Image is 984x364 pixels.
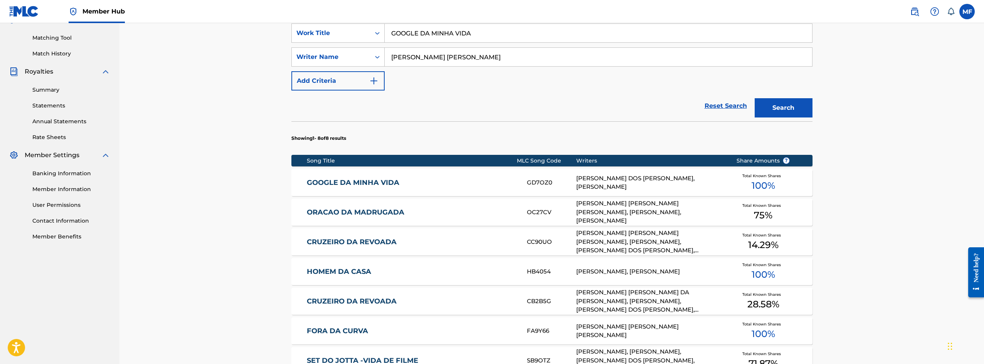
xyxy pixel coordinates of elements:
span: Total Known Shares [742,203,784,208]
img: help [930,7,939,16]
div: Help [927,4,942,19]
a: Matching Tool [32,34,110,42]
div: Writer Name [296,52,366,62]
div: MLC Song Code [517,157,576,165]
img: Member Settings [9,151,19,160]
a: Reset Search [701,97,751,114]
span: ? [783,158,789,164]
a: CRUZEIRO DA REVOADA [307,297,516,306]
form: Search Form [291,23,812,121]
div: [PERSON_NAME] [PERSON_NAME] [PERSON_NAME] [576,322,725,340]
span: Total Known Shares [742,232,784,238]
a: Summary [32,86,110,94]
span: Total Known Shares [742,321,784,327]
span: Total Known Shares [742,351,784,357]
img: Royalties [9,67,19,76]
a: GOOGLE DA MINHA VIDA [307,178,516,187]
iframe: Chat Widget [945,327,984,364]
span: Member Settings [25,151,79,160]
span: Total Known Shares [742,262,784,268]
a: Annual Statements [32,117,110,126]
span: Royalties [25,67,53,76]
a: Member Benefits [32,233,110,241]
div: Work Title [296,29,366,38]
button: Add Criteria [291,71,385,91]
div: [PERSON_NAME] DOS [PERSON_NAME], [PERSON_NAME] [576,174,725,191]
a: Banking Information [32,169,110,178]
div: [PERSON_NAME] [PERSON_NAME] [PERSON_NAME], [PERSON_NAME], [PERSON_NAME] [576,199,725,225]
div: [PERSON_NAME] [PERSON_NAME] [PERSON_NAME], [PERSON_NAME], [PERSON_NAME] DOS [PERSON_NAME], [PERSO... [576,229,725,255]
span: 100 % [752,179,775,193]
span: Total Known Shares [742,173,784,179]
a: Statements [32,102,110,110]
a: User Permissions [32,201,110,209]
a: Match History [32,50,110,58]
span: 14.29 % [748,238,779,252]
img: expand [101,67,110,76]
img: expand [101,151,110,160]
div: CB2B5G [527,297,576,306]
button: Search [755,98,812,117]
div: [PERSON_NAME] [PERSON_NAME] DA [PERSON_NAME], [PERSON_NAME], [PERSON_NAME] DOS [PERSON_NAME], [PE... [576,288,725,314]
span: Member Hub [82,7,125,16]
span: 100 % [752,268,775,282]
div: HB4054 [527,267,576,276]
span: Share Amounts [737,157,790,165]
div: Notifications [947,8,955,15]
a: HOMEM DA CASA [307,267,516,276]
a: Contact Information [32,217,110,225]
iframe: Resource Center [962,242,984,304]
span: 75 % [754,208,772,222]
a: Member Information [32,185,110,193]
div: [PERSON_NAME], [PERSON_NAME] [576,267,725,276]
span: 28.58 % [747,297,779,311]
img: MLC Logo [9,6,39,17]
div: Widget de chat [945,327,984,364]
span: Total Known Shares [742,292,784,297]
img: search [910,7,919,16]
div: CC90UO [527,238,576,247]
span: 100 % [752,327,775,341]
a: Rate Sheets [32,133,110,141]
div: Arrastar [948,335,952,358]
a: ORACAO DA MADRUGADA [307,208,516,217]
a: FORA DA CURVA [307,327,516,335]
div: GD7OZ0 [527,178,576,187]
div: User Menu [959,4,975,19]
div: Writers [576,157,725,165]
img: Top Rightsholder [69,7,78,16]
div: FA9Y66 [527,327,576,335]
p: Showing 1 - 8 of 8 results [291,135,346,142]
a: CRUZEIRO DA REVOADA [307,238,516,247]
div: OC27CV [527,208,576,217]
a: Public Search [907,4,922,19]
img: 9d2ae6d4665cec9f34b9.svg [369,76,378,86]
div: Song Title [307,157,517,165]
